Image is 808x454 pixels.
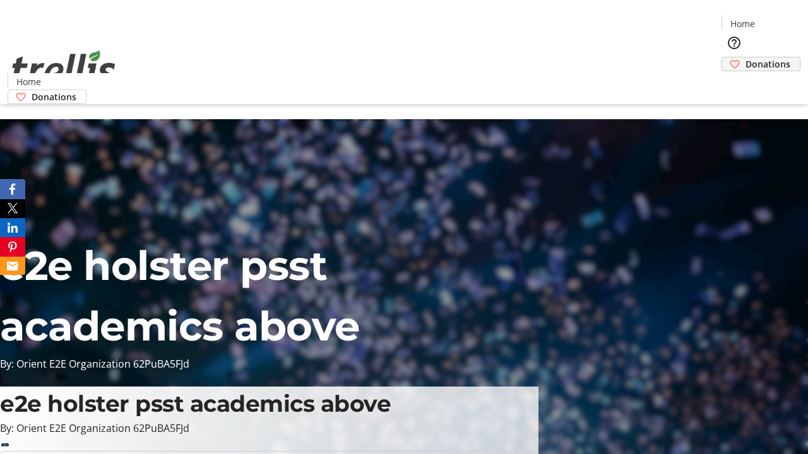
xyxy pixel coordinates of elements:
[32,90,76,103] span: Donations
[8,90,86,104] a: Donations
[722,30,747,55] button: Help
[746,57,790,71] span: Donations
[722,57,800,71] a: Donations
[8,75,49,88] a: Home
[8,37,120,100] img: Orient E2E Organization 62PuBA5FJd's Logo
[16,75,41,88] span: Home
[722,17,763,30] a: Home
[722,71,747,96] button: Cart
[730,17,755,30] span: Home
